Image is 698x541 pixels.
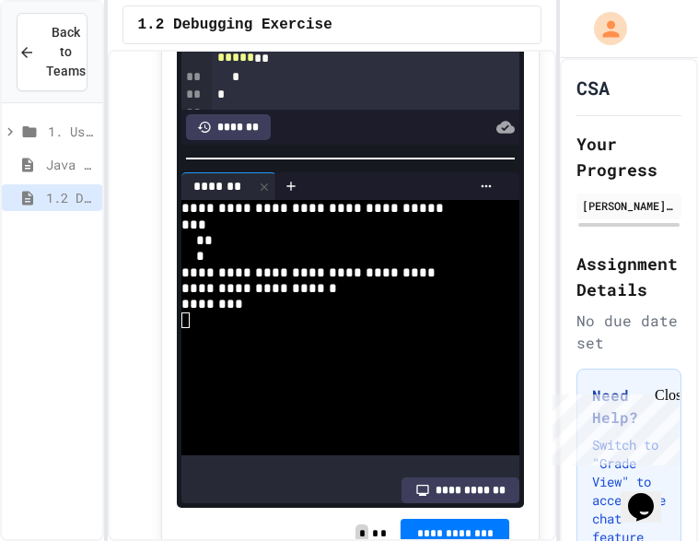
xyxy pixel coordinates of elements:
div: [PERSON_NAME] [PERSON_NAME] [582,197,676,214]
h2: Assignment Details [576,251,681,302]
span: 1.2 Debugging Exercise [46,188,95,207]
iframe: chat widget [621,467,680,523]
span: 1.2 Debugging Exercise [138,14,332,36]
iframe: chat widget [545,387,680,465]
div: Chat with us now!Close [7,7,127,117]
h3: Need Help? [592,384,666,429]
div: My Account [575,7,632,50]
h1: CSA [576,75,610,100]
h2: Your Progress [576,131,681,182]
span: Back to Teams [46,23,86,81]
span: 1. Using Objects and Methods [48,122,95,141]
div: No due date set [576,310,681,354]
span: Java Arithmetic [46,155,95,174]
